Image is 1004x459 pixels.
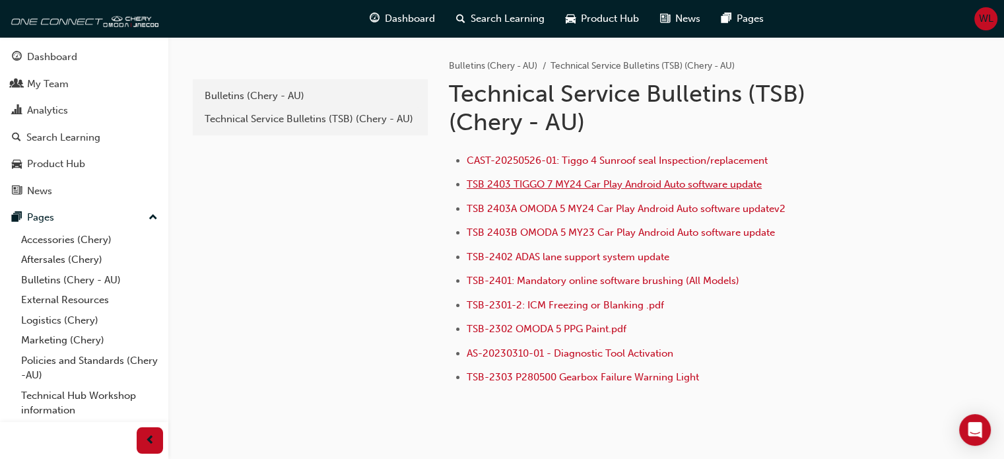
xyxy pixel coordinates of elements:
span: chart-icon [12,105,22,117]
a: TSB-2402 ADAS lane support system update [467,251,669,263]
div: Technical Service Bulletins (TSB) (Chery - AU) [205,112,416,127]
span: Product Hub [581,11,639,26]
a: Logistics (Chery) [16,310,163,331]
div: Product Hub [27,157,85,172]
span: Search Learning [471,11,545,26]
a: TSB-2302 OMODA 5 PPG Paint.pdf [467,323,626,335]
span: search-icon [12,132,21,144]
div: News [27,184,52,199]
div: Analytics [27,103,68,118]
a: My Team [5,72,163,96]
a: CAST-20250526-01: Tiggo 4 Sunroof seal Inspection/replacement [467,155,768,166]
span: news-icon [660,11,670,27]
div: My Team [27,77,69,92]
span: search-icon [456,11,465,27]
img: oneconnect [7,5,158,32]
div: Open Intercom Messenger [959,414,991,446]
a: news-iconNews [650,5,711,32]
span: people-icon [12,79,22,90]
div: Search Learning [26,130,100,145]
a: External Resources [16,290,163,310]
span: news-icon [12,186,22,197]
a: Dashboard [5,45,163,69]
span: Dashboard [385,11,435,26]
div: Bulletins (Chery - AU) [205,88,416,104]
a: Analytics [5,98,163,123]
button: Pages [5,205,163,230]
h1: Technical Service Bulletins (TSB) (Chery - AU) [449,79,882,137]
a: AS-20230310-01 - Diagnostic Tool Activation [467,347,673,359]
button: DashboardMy TeamAnalyticsSearch LearningProduct HubNews [5,42,163,205]
span: car-icon [12,159,22,170]
a: search-iconSearch Learning [446,5,555,32]
a: Policies and Standards (Chery -AU) [16,351,163,386]
a: Search Learning [5,125,163,150]
span: car-icon [566,11,576,27]
span: prev-icon [145,433,155,449]
a: Bulletins (Chery - AU) [449,60,537,71]
span: Pages [737,11,764,26]
a: TSB-2303 P280500 Gearbox Failure Warning Light [467,371,699,383]
a: Bulletins (Chery - AU) [198,85,422,108]
span: up-icon [149,209,158,227]
a: Product Hub [5,152,163,176]
a: Aftersales (Chery) [16,250,163,270]
span: News [675,11,700,26]
a: Accessories (Chery) [16,230,163,250]
a: TSB 2403B OMODA 5 MY23 Car Play Android Auto software update [467,227,775,238]
a: guage-iconDashboard [359,5,446,32]
span: pages-icon [12,212,22,224]
span: guage-icon [12,52,22,63]
li: Technical Service Bulletins (TSB) (Chery - AU) [551,59,735,74]
a: Bulletins (Chery - AU) [16,270,163,291]
div: Pages [27,210,54,225]
a: News [5,179,163,203]
a: TSB-2301-2: ICM Freezing or Blanking .pdf [467,299,664,311]
a: TSB 2403 TIGGO 7 MY24 Car Play Android Auto software update [467,178,762,190]
button: WL [974,7,997,30]
a: Marketing (Chery) [16,330,163,351]
a: pages-iconPages [711,5,774,32]
span: WL [979,11,993,26]
a: TSB-2401: Mandatory online software brushing (All Models) [467,275,739,287]
a: TSB 2403A OMODA 5 MY24 Car Play Android Auto software updatev2 [467,203,786,215]
a: Technical Service Bulletins (TSB) (Chery - AU) [198,108,422,131]
div: Dashboard [27,50,77,65]
span: pages-icon [721,11,731,27]
span: guage-icon [370,11,380,27]
a: All Pages [16,421,163,441]
a: Technical Hub Workshop information [16,386,163,421]
a: car-iconProduct Hub [555,5,650,32]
